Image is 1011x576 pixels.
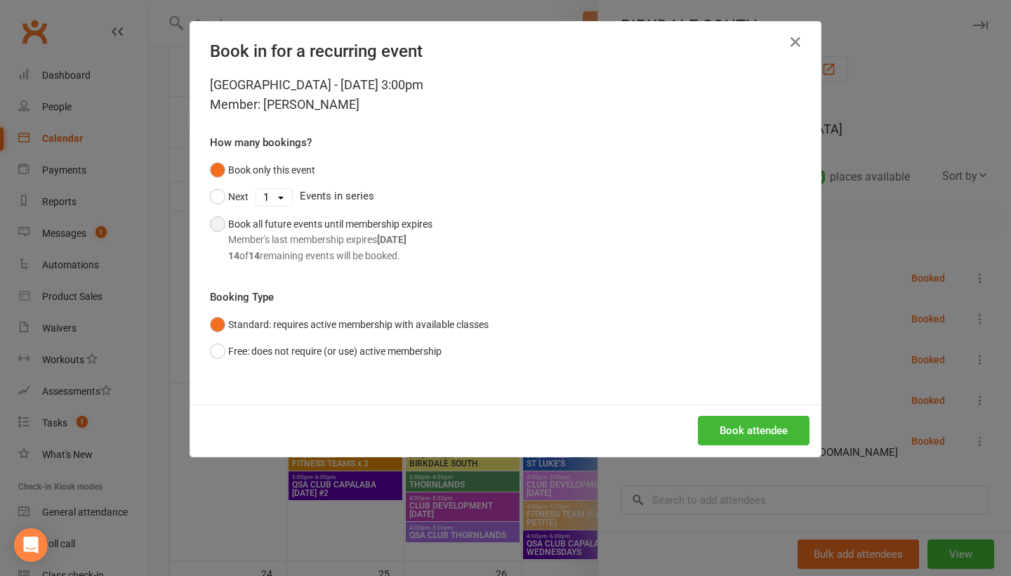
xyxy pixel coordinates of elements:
button: Book only this event [210,157,315,183]
strong: 14 [249,250,260,261]
button: Close [784,31,807,53]
strong: [DATE] [377,234,407,245]
h4: Book in for a recurring event [210,41,801,61]
button: Free: does not require (or use) active membership [210,338,442,365]
div: Member's last membership expires [228,232,432,247]
div: Open Intercom Messenger [14,528,48,562]
div: [GEOGRAPHIC_DATA] - [DATE] 3:00pm Member: [PERSON_NAME] [210,75,801,114]
label: How many bookings? [210,134,312,151]
div: of remaining events will be booked. [228,248,432,263]
button: Standard: requires active membership with available classes [210,311,489,338]
div: Events in series [210,183,801,210]
label: Booking Type [210,289,274,306]
button: Book attendee [698,416,810,445]
button: Book all future events until membership expiresMember's last membership expires[DATE]14of14remain... [210,211,432,269]
strong: 14 [228,250,239,261]
div: Book all future events until membership expires [228,216,432,263]
button: Next [210,183,249,210]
